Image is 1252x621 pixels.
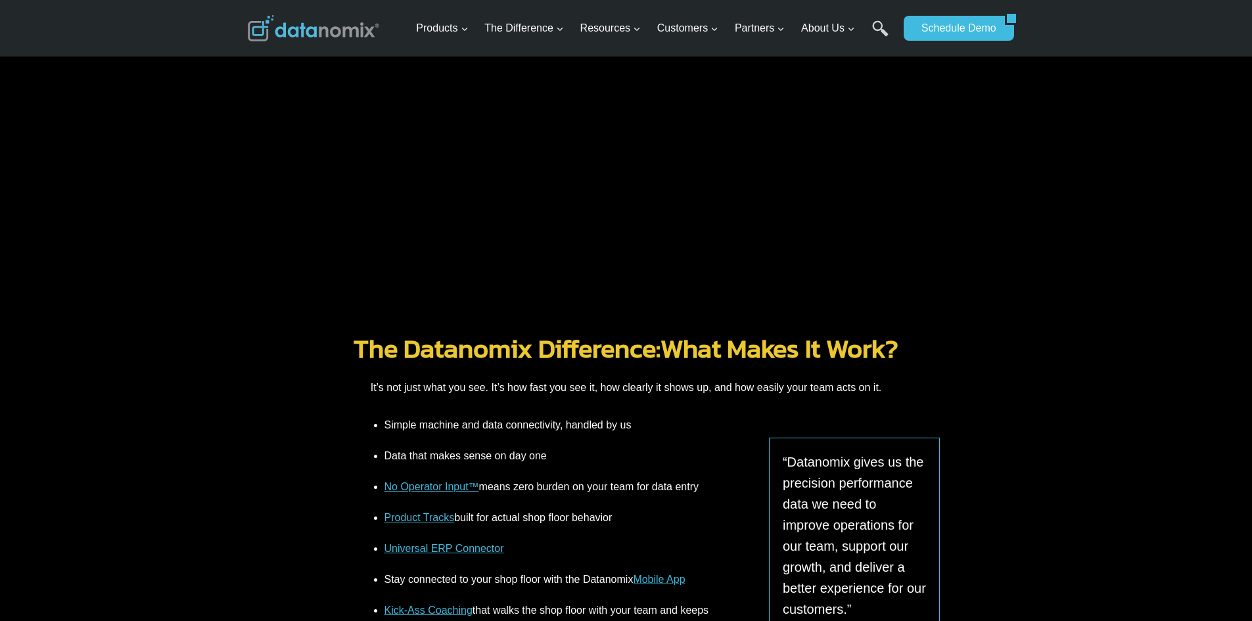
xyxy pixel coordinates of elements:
a: Mobile App [633,574,685,585]
span: Products [416,20,468,37]
a: Schedule Demo [904,16,1005,41]
li: Simple machine and data connectivity, handled by us [384,417,711,440]
nav: Primary Navigation [411,7,897,50]
img: Datanomix [248,15,379,41]
li: Data that makes sense on day one [384,440,711,471]
li: built for actual shop floor behavior [384,502,711,533]
iframe: Pilot Request [248,30,1005,254]
li: means zero burden on your team for data entry [384,471,711,502]
h2: What Makes It Work? [248,335,1005,361]
span: Partners [735,20,785,37]
a: No Operator Input™ [384,481,479,492]
a: Product Tracks [384,512,455,523]
span: The Difference [484,20,564,37]
p: It’s not just what you see. It’s how fast you see it, how clearly it shows up, and how easily you... [248,375,1005,401]
a: Search [872,20,889,50]
a: Universal ERP Connector [384,543,504,554]
p: “Datanomix gives us the precision performance data we need to improve operations for our team, su... [783,451,927,620]
a: Kick-Ass Coaching [384,605,473,616]
span: Customers [657,20,718,37]
span: Resources [580,20,641,37]
a: The Datanomix Difference: [354,329,661,368]
span: About Us [801,20,855,37]
li: Stay connected to your shop floor with the Datanomix [384,564,711,595]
